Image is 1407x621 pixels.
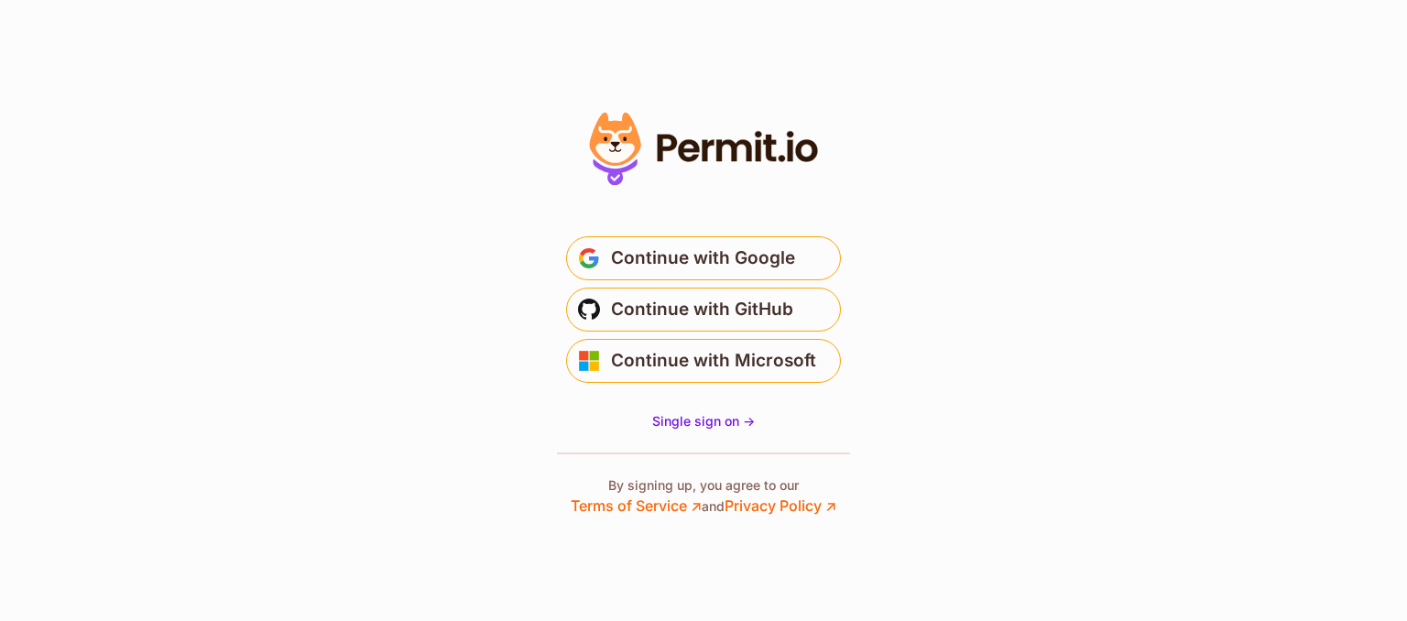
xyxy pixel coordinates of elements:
button: Continue with Microsoft [566,339,841,383]
button: Continue with Google [566,236,841,280]
span: Continue with Google [611,244,795,273]
a: Privacy Policy ↗ [725,496,836,515]
span: Continue with Microsoft [611,346,816,376]
a: Terms of Service ↗ [571,496,702,515]
p: By signing up, you agree to our and [571,476,836,517]
span: Single sign on -> [652,413,755,429]
span: Continue with GitHub [611,295,793,324]
button: Continue with GitHub [566,288,841,332]
a: Single sign on -> [652,412,755,430]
